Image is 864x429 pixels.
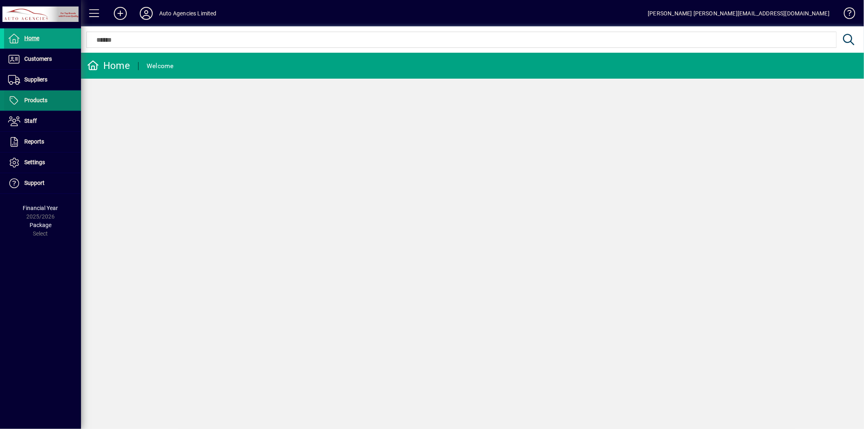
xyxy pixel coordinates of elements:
[23,205,58,211] span: Financial Year
[147,60,174,73] div: Welcome
[4,173,81,193] a: Support
[24,76,47,83] span: Suppliers
[24,159,45,165] span: Settings
[24,118,37,124] span: Staff
[838,2,854,28] a: Knowledge Base
[133,6,159,21] button: Profile
[4,70,81,90] a: Suppliers
[24,35,39,41] span: Home
[24,56,52,62] span: Customers
[107,6,133,21] button: Add
[24,180,45,186] span: Support
[4,132,81,152] a: Reports
[4,90,81,111] a: Products
[4,111,81,131] a: Staff
[4,152,81,173] a: Settings
[30,222,51,228] span: Package
[159,7,217,20] div: Auto Agencies Limited
[24,97,47,103] span: Products
[24,138,44,145] span: Reports
[648,7,830,20] div: [PERSON_NAME] [PERSON_NAME][EMAIL_ADDRESS][DOMAIN_NAME]
[87,59,130,72] div: Home
[4,49,81,69] a: Customers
